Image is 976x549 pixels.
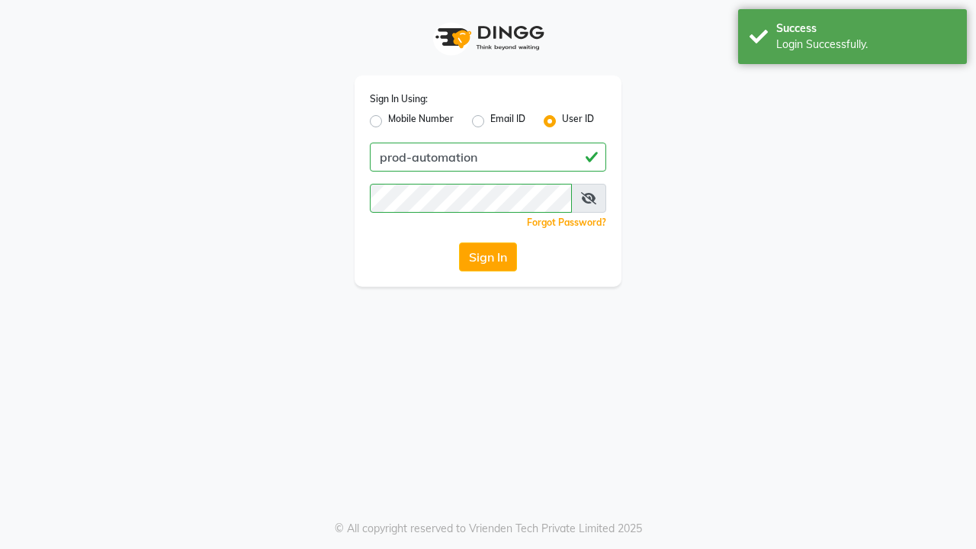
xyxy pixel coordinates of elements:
[370,92,428,106] label: Sign In Using:
[370,143,606,172] input: Username
[776,21,955,37] div: Success
[459,242,517,271] button: Sign In
[562,112,594,130] label: User ID
[776,37,955,53] div: Login Successfully.
[370,184,572,213] input: Username
[490,112,525,130] label: Email ID
[527,217,606,228] a: Forgot Password?
[388,112,454,130] label: Mobile Number
[427,15,549,60] img: logo1.svg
